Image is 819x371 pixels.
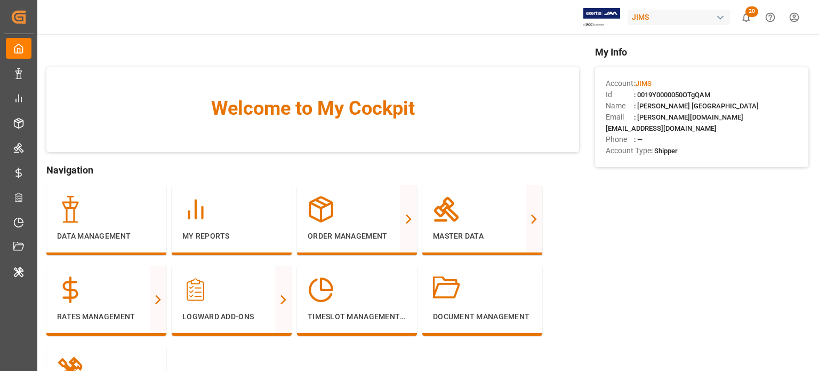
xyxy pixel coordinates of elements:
span: JIMS [636,80,652,88]
button: JIMS [628,7,734,27]
span: : [634,80,652,88]
span: Account [606,78,634,89]
p: My Reports [182,231,281,242]
p: Data Management [57,231,156,242]
span: Email [606,112,634,123]
span: Navigation [46,163,579,177]
span: Phone [606,134,634,145]
button: show 20 new notifications [734,5,758,29]
p: Order Management [308,231,406,242]
button: Help Center [758,5,782,29]
p: Logward Add-ons [182,311,281,322]
div: JIMS [628,10,730,25]
span: Name [606,100,634,112]
span: 20 [745,6,758,17]
p: Rates Management [57,311,156,322]
span: : — [634,136,643,144]
p: Timeslot Management V2 [308,311,406,322]
span: Account Type [606,145,651,156]
p: Master Data [433,231,532,242]
span: : [PERSON_NAME][DOMAIN_NAME][EMAIL_ADDRESS][DOMAIN_NAME] [606,113,743,132]
span: : 0019Y0000050OTgQAM [634,91,710,99]
span: : [PERSON_NAME] [GEOGRAPHIC_DATA] [634,102,759,110]
p: Document Management [433,311,532,322]
span: Id [606,89,634,100]
span: Welcome to My Cockpit [68,94,558,123]
span: : Shipper [651,147,678,155]
span: My Info [595,45,808,59]
img: Exertis%20JAM%20-%20Email%20Logo.jpg_1722504956.jpg [583,8,620,27]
